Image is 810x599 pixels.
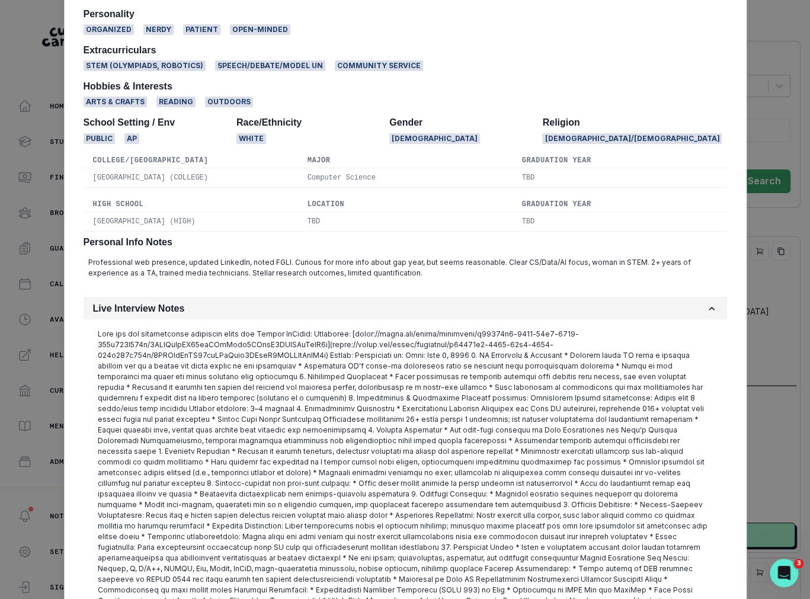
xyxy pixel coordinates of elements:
[84,117,232,128] h2: School Setting / Env
[88,257,722,278] p: Professional web presence, updated LinkedIn, noted FGLI. Curious for more info about gap year, bu...
[513,153,727,168] th: Graduation Year
[542,117,726,128] h2: Religion
[84,153,298,168] th: College/[GEOGRAPHIC_DATA]
[298,212,513,231] td: TBD
[84,24,134,35] span: Organized
[298,153,513,168] th: Major
[84,168,298,187] td: [GEOGRAPHIC_DATA] (COLLEGE)
[298,168,513,187] td: Computer Science
[542,133,722,144] span: [DEMOGRAPHIC_DATA]/[DEMOGRAPHIC_DATA]
[183,24,220,35] span: Patient
[298,197,513,212] th: Location
[335,60,423,71] span: Community service
[236,117,385,128] h2: Race/Ethnicity
[93,303,706,314] h2: Live Interview Notes
[389,117,537,128] h2: Gender
[236,133,266,144] span: White
[513,212,727,231] td: TBD
[156,97,196,107] span: Reading
[84,97,147,107] span: Arts & Crafts
[124,133,139,144] span: AP
[84,44,727,56] h2: Extracurriculars
[84,133,115,144] span: Public
[513,197,727,212] th: Graduation Year
[215,60,325,71] span: Speech/Debate/Model UN
[84,197,298,212] th: High School
[84,298,727,319] button: Live Interview Notes
[143,24,174,35] span: Nerdy
[513,168,727,187] td: TBD
[84,8,727,20] h2: Personality
[230,24,290,35] span: Open-minded
[389,133,480,144] span: [DEMOGRAPHIC_DATA]
[770,559,798,587] iframe: Intercom live chat
[84,212,298,231] td: [GEOGRAPHIC_DATA] (HIGH)
[84,60,206,71] span: STEM (Olympiads, Robotics)
[205,97,253,107] span: Outdoors
[84,81,727,92] h2: Hobbies & Interests
[794,559,803,568] span: 3
[84,236,727,248] h2: Personal Info Notes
